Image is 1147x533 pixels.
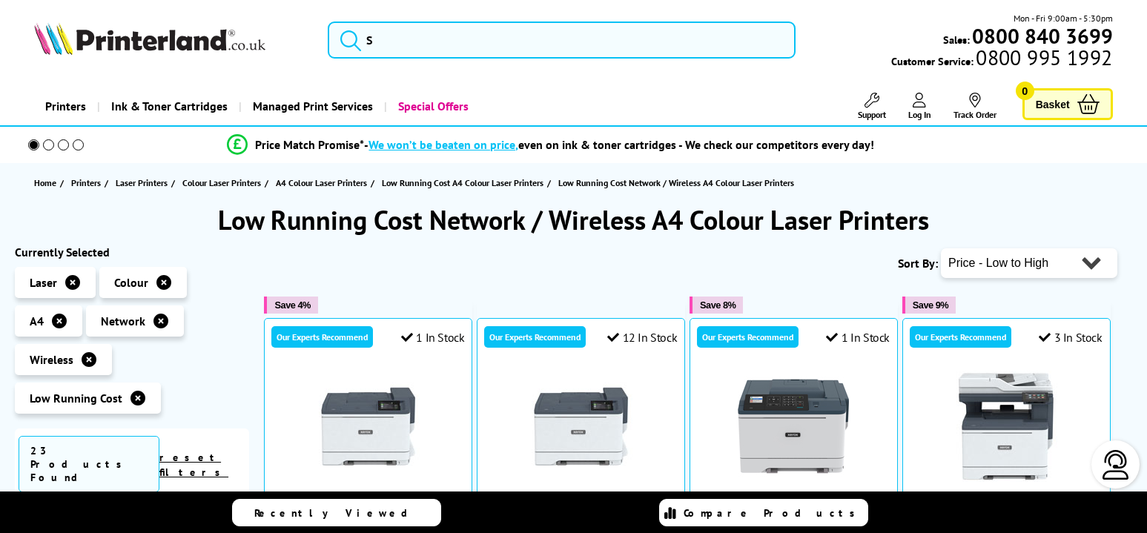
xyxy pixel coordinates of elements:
[951,470,1062,485] a: Xerox C325 (Box Opened)
[943,33,970,47] span: Sales:
[34,87,97,125] a: Printers
[384,87,480,125] a: Special Offers
[15,202,1132,237] h1: Low Running Cost Network / Wireless A4 Colour Laser Printers
[1101,450,1131,480] img: user-headset-light.svg
[368,137,518,152] span: We won’t be beaten on price,
[738,371,849,482] img: Xerox C310
[1022,88,1113,120] a: Basket 0
[659,499,868,526] a: Compare Products
[364,137,874,152] div: - even on ink & toner cartridges - We check our competitors every day!
[700,299,736,311] span: Save 8%
[313,470,424,485] a: Xerox C320 (Box Opened)
[116,175,171,191] a: Laser Printers
[908,93,931,120] a: Log In
[313,371,424,482] img: Xerox C320 (Box Opened)
[1014,11,1113,25] span: Mon - Fri 9:00am - 5:30pm
[826,330,890,345] div: 1 In Stock
[902,297,956,314] button: Save 9%
[972,22,1113,50] b: 0800 840 3699
[97,87,239,125] a: Ink & Toner Cartridges
[182,175,265,191] a: Colour Laser Printers
[1039,330,1103,345] div: 3 In Stock
[71,175,105,191] a: Printers
[526,470,637,485] a: Xerox C320
[953,93,996,120] a: Track Order
[116,175,168,191] span: Laser Printers
[276,175,367,191] span: A4 Colour Laser Printers
[951,371,1062,482] img: Xerox C325 (Box Opened)
[30,391,122,405] span: Low Running Cost
[276,175,371,191] a: A4 Colour Laser Printers
[7,132,1094,158] li: modal_Promise
[607,330,677,345] div: 12 In Stock
[484,326,586,348] div: Our Experts Recommend
[738,470,849,485] a: Xerox C310
[558,177,794,188] span: Low Running Cost Network / Wireless A4 Colour Laser Printers
[19,436,159,492] span: 23 Products Found
[114,275,148,290] span: Colour
[30,275,57,290] span: Laser
[382,175,547,191] a: Low Running Cost A4 Colour Laser Printers
[232,499,441,526] a: Recently Viewed
[182,175,261,191] span: Colour Laser Printers
[274,299,310,311] span: Save 4%
[401,330,465,345] div: 1 In Stock
[908,109,931,120] span: Log In
[254,506,423,520] span: Recently Viewed
[159,451,228,479] a: reset filters
[858,109,886,120] span: Support
[913,299,948,311] span: Save 9%
[697,326,799,348] div: Our Experts Recommend
[684,506,863,520] span: Compare Products
[34,175,60,191] a: Home
[30,314,44,328] span: A4
[858,93,886,120] a: Support
[111,87,228,125] span: Ink & Toner Cartridges
[974,50,1112,64] span: 0800 995 1992
[526,371,637,482] img: Xerox C320
[264,297,317,314] button: Save 4%
[239,87,384,125] a: Managed Print Services
[71,175,101,191] span: Printers
[34,22,309,58] a: Printerland Logo
[910,326,1011,348] div: Our Experts Recommend
[1016,82,1034,100] span: 0
[255,137,364,152] span: Price Match Promise*
[101,314,145,328] span: Network
[970,29,1113,43] a: 0800 840 3699
[271,326,373,348] div: Our Experts Recommend
[34,22,265,55] img: Printerland Logo
[30,352,73,367] span: Wireless
[891,50,1112,68] span: Customer Service:
[1036,94,1070,114] span: Basket
[15,245,249,259] div: Currently Selected
[382,175,543,191] span: Low Running Cost A4 Colour Laser Printers
[690,297,743,314] button: Save 8%
[328,21,796,59] input: S
[898,256,938,271] span: Sort By:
